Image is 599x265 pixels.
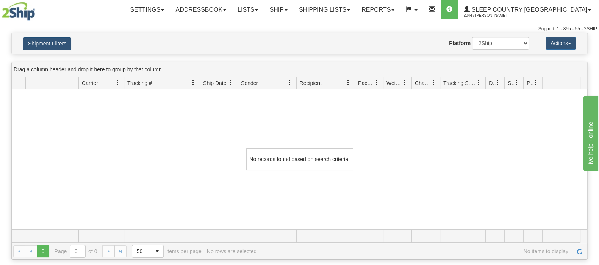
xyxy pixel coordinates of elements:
[151,245,163,257] span: select
[187,76,200,89] a: Tracking # filter column settings
[582,94,598,171] iframe: chat widget
[2,2,35,21] img: logo2044.jpg
[386,79,402,87] span: Weight
[574,245,586,257] a: Refresh
[124,0,170,19] a: Settings
[241,79,258,87] span: Sender
[300,79,322,87] span: Recipient
[510,76,523,89] a: Shipment Issues filter column settings
[449,39,471,47] label: Platform
[546,37,576,50] button: Actions
[427,76,440,89] a: Charge filter column settings
[203,79,226,87] span: Ship Date
[443,79,476,87] span: Tracking Status
[127,79,152,87] span: Tracking #
[55,245,97,258] span: Page of 0
[342,76,355,89] a: Recipient filter column settings
[529,76,542,89] a: Pickup Status filter column settings
[470,6,587,13] span: Sleep Country [GEOGRAPHIC_DATA]
[246,148,353,170] div: No records found based on search criteria!
[472,76,485,89] a: Tracking Status filter column settings
[111,76,124,89] a: Carrier filter column settings
[82,79,98,87] span: Carrier
[132,245,164,258] span: Page sizes drop down
[458,0,597,19] a: Sleep Country [GEOGRAPHIC_DATA] 2044 / [PERSON_NAME]
[370,76,383,89] a: Packages filter column settings
[527,79,533,87] span: Pickup Status
[12,62,587,77] div: grid grouping header
[415,79,431,87] span: Charge
[264,0,293,19] a: Ship
[491,76,504,89] a: Delivery Status filter column settings
[137,248,147,255] span: 50
[356,0,400,19] a: Reports
[232,0,264,19] a: Lists
[262,248,568,254] span: No items to display
[225,76,238,89] a: Ship Date filter column settings
[399,76,411,89] a: Weight filter column settings
[358,79,374,87] span: Packages
[2,26,597,32] div: Support: 1 - 855 - 55 - 2SHIP
[489,79,495,87] span: Delivery Status
[37,245,49,257] span: Page 0
[293,0,356,19] a: Shipping lists
[23,37,71,50] button: Shipment Filters
[283,76,296,89] a: Sender filter column settings
[207,248,257,254] div: No rows are selected
[132,245,202,258] span: items per page
[6,5,70,14] div: live help - online
[508,79,514,87] span: Shipment Issues
[170,0,232,19] a: Addressbook
[464,12,521,19] span: 2044 / [PERSON_NAME]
